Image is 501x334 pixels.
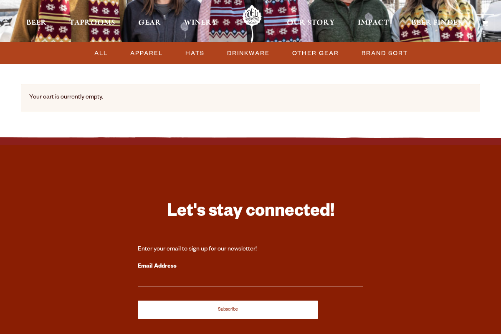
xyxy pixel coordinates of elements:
[362,47,408,59] span: BRAND SORT
[227,47,270,59] span: DRINKWARE
[287,47,343,59] a: OTHER GEAR
[130,47,163,59] span: APPAREL
[138,20,161,26] span: Gear
[21,84,480,111] div: Your cart is currently empty.
[26,20,47,26] span: Beer
[21,5,52,43] a: Beer
[292,47,339,59] span: OTHER GEAR
[180,47,209,59] a: HATS
[185,47,205,59] span: HATS
[406,5,469,43] a: Beer Finder
[138,261,363,272] label: Email Address
[64,5,121,43] a: Taprooms
[352,5,394,43] a: Impact
[411,20,464,26] span: Beer Finder
[94,47,108,59] span: ALL
[178,5,223,43] a: Winery
[358,20,389,26] span: Impact
[89,47,112,59] a: ALL
[281,5,340,43] a: Our Story
[133,5,167,43] a: Gear
[138,301,318,319] input: Subscribe
[236,5,268,43] a: Odell Home
[69,20,115,26] span: Taprooms
[138,245,363,254] div: Enter your email to sign up for our newsletter!
[222,47,274,59] a: DRINKWARE
[287,20,335,26] span: Our Story
[357,47,412,59] a: BRAND SORT
[138,201,363,225] h3: Let's stay connected!
[184,20,217,26] span: Winery
[125,47,167,59] a: APPAREL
